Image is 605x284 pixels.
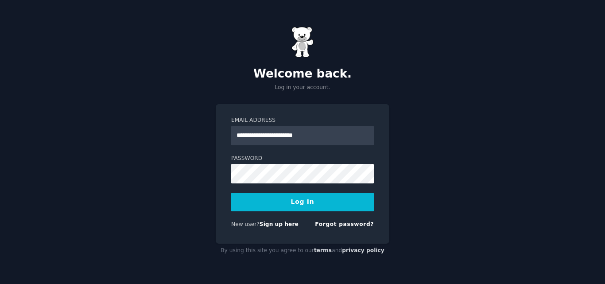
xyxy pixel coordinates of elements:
[216,84,389,92] p: Log in your account.
[291,27,314,58] img: Gummy Bear
[216,244,389,258] div: By using this site you agree to our and
[216,67,389,81] h2: Welcome back.
[314,247,332,253] a: terms
[231,221,260,227] span: New user?
[231,155,374,163] label: Password
[315,221,374,227] a: Forgot password?
[342,247,384,253] a: privacy policy
[260,221,299,227] a: Sign up here
[231,117,374,124] label: Email Address
[231,193,374,211] button: Log In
